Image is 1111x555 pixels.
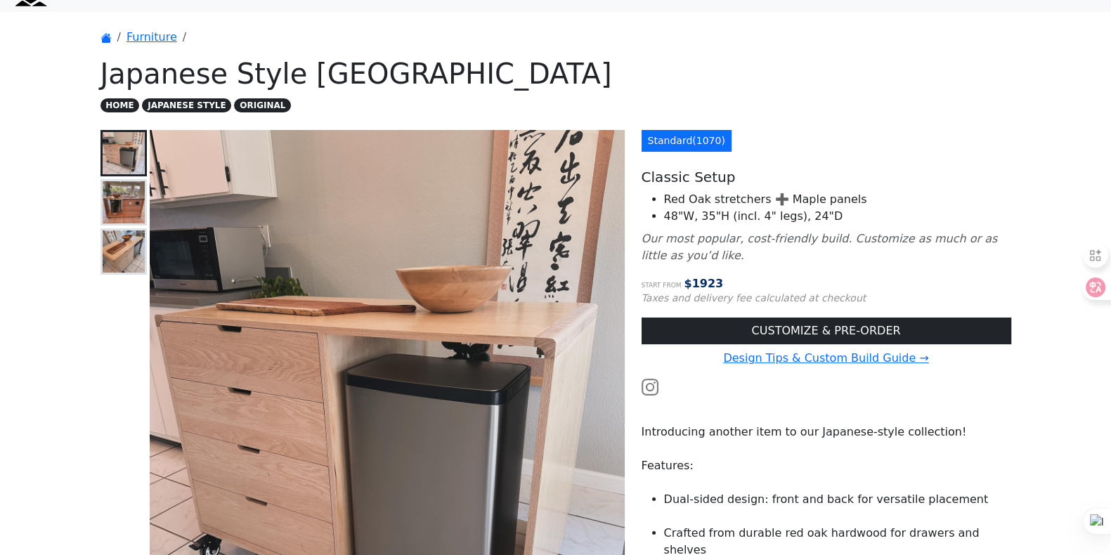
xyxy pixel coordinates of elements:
i: Our most popular, cost-friendly build. Customize as much or as little as you’d like. [642,232,998,262]
small: Taxes and delivery fee calculated at checkout [642,292,866,303]
li: Red Oak stretchers ➕ Maple panels [664,191,1011,208]
li: 48"W, 35"H (incl. 4" legs), 24"D [664,208,1011,225]
h1: Japanese Style [GEOGRAPHIC_DATA] [100,57,1011,91]
span: ORIGINAL [234,98,291,112]
nav: breadcrumb [100,29,1011,46]
p: Introducing another item to our Japanese-style collection! [642,424,1011,440]
span: $ 1923 [684,277,723,290]
a: Watch the build video or pictures on Instagram [642,379,658,393]
img: Japanese style kitchen island - Back [103,181,145,223]
img: Japanese style kitchen island - Front [103,132,145,174]
img: Japanese style kitchen island - Top [103,230,145,273]
p: Dual-sided design: front and back for versatile placement [664,491,1011,508]
span: JAPANESE STYLE [142,98,231,112]
p: Features: [642,457,1011,474]
a: Furniture [126,30,177,44]
a: Standard(1070) [642,130,732,152]
span: HOME [100,98,140,112]
a: CUSTOMIZE & PRE-ORDER [642,318,1011,344]
a: Design Tips & Custom Build Guide → [723,351,928,365]
small: Start from [642,282,682,289]
h5: Classic Setup [642,169,1011,185]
